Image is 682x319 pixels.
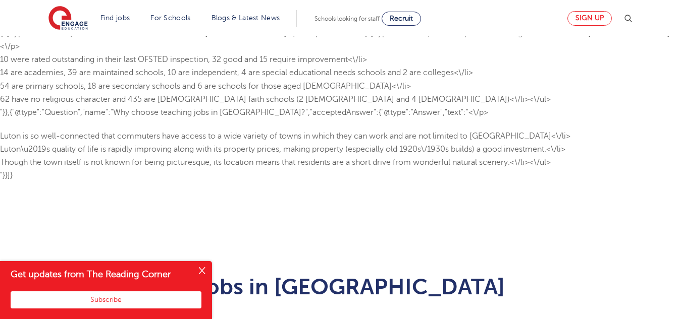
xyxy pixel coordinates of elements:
[212,14,280,22] a: Blogs & Latest News
[11,291,201,308] button: Subscribe
[11,268,191,281] h4: Get updates from The Reading Corner
[48,6,88,31] img: Engage Education
[567,11,612,26] a: Sign up
[314,15,380,22] span: Schools looking for staff
[390,15,413,22] span: Recruit
[192,261,212,281] button: Close
[382,12,421,26] a: Recruit
[100,14,130,22] a: Find jobs
[93,274,589,299] h1: Teaching Jobs in [GEOGRAPHIC_DATA]
[150,14,190,22] a: For Schools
